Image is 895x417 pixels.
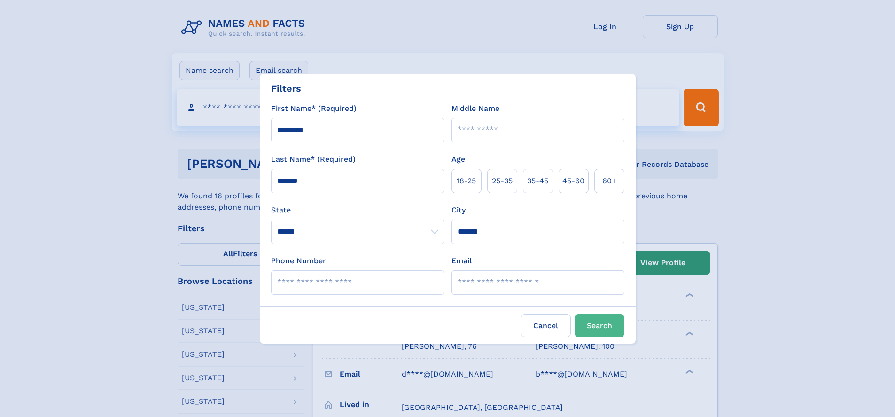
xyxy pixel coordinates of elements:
[271,103,357,114] label: First Name* (Required)
[451,103,499,114] label: Middle Name
[451,255,472,267] label: Email
[451,154,465,165] label: Age
[451,205,466,216] label: City
[527,175,548,187] span: 35‑45
[271,255,326,267] label: Phone Number
[521,314,571,337] label: Cancel
[457,175,476,187] span: 18‑25
[271,154,356,165] label: Last Name* (Required)
[271,81,301,95] div: Filters
[602,175,616,187] span: 60+
[271,205,444,216] label: State
[492,175,513,187] span: 25‑35
[562,175,584,187] span: 45‑60
[575,314,624,337] button: Search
